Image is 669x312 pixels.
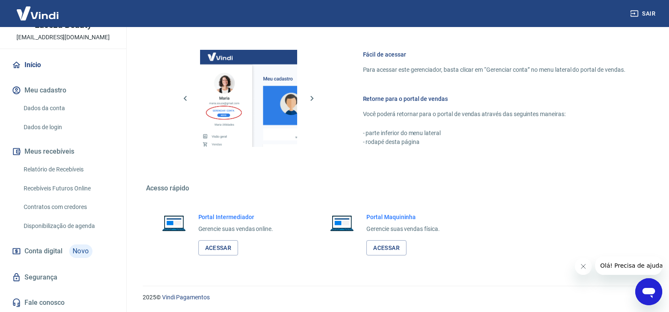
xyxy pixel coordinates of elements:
span: Olá! Precisa de ajuda? [5,6,71,13]
a: Dados de login [20,119,116,136]
a: Disponibilização de agenda [20,217,116,235]
button: Meus recebíveis [10,142,116,161]
a: Segurança [10,268,116,287]
a: Dados da conta [20,100,116,117]
img: Vindi [10,0,65,26]
a: Recebíveis Futuros Online [20,180,116,197]
a: Vindi Pagamentos [162,294,210,301]
a: Fale conosco [10,293,116,312]
img: Imagem de um notebook aberto [156,213,192,233]
iframe: Mensagem da empresa [595,256,662,275]
span: Conta digital [24,245,62,257]
a: Acessar [198,240,238,256]
a: Relatório de Recebíveis [20,161,116,178]
p: - parte inferior do menu lateral [363,129,626,138]
iframe: Fechar mensagem [575,258,592,275]
h6: Portal Maquininha [366,213,440,221]
a: Conta digitalNovo [10,241,116,261]
p: L'aceza Beauty [35,21,91,30]
img: Imagem de um notebook aberto [324,213,360,233]
span: Novo [69,244,92,258]
h6: Portal Intermediador [198,213,274,221]
a: Acessar [366,240,406,256]
button: Meu cadastro [10,81,116,100]
p: Gerencie suas vendas física. [366,225,440,233]
h5: Acesso rápido [146,184,646,193]
p: Você poderá retornar para o portal de vendas através das seguintes maneiras: [363,110,626,119]
h6: Fácil de acessar [363,50,626,59]
iframe: Botão para abrir a janela de mensagens [635,278,662,305]
p: - rodapé desta página [363,138,626,147]
button: Sair [628,6,659,22]
p: 2025 © [143,293,649,302]
a: Início [10,56,116,74]
p: [EMAIL_ADDRESS][DOMAIN_NAME] [16,33,110,42]
p: Gerencie suas vendas online. [198,225,274,233]
a: Contratos com credores [20,198,116,216]
h6: Retorne para o portal de vendas [363,95,626,103]
img: Imagem da dashboard mostrando o botão de gerenciar conta na sidebar no lado esquerdo [200,50,297,147]
p: Para acessar este gerenciador, basta clicar em “Gerenciar conta” no menu lateral do portal de ven... [363,65,626,74]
